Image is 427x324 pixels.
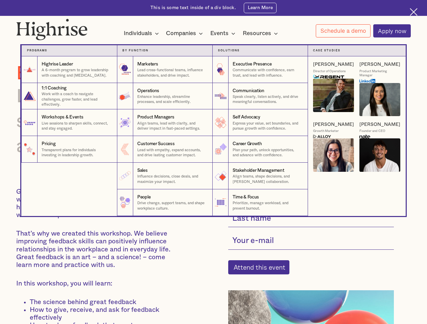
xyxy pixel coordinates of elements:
[42,61,73,67] div: Highrise Leader
[233,174,302,184] p: Align teams, shape decisions, and [PERSON_NAME] collaboration.
[42,121,111,131] p: Live sessions to sharpen skills, connect, and stay engaged.
[150,5,236,11] div: This is some text inside of a div block.
[124,29,161,37] div: Individuals
[16,230,180,269] p: That’s why we created this workshop. We believe improving feedback skills can positively influenc...
[117,136,212,163] a: Customer SuccessLead with empathy, expand accounts, and drive lasting customer impact.
[122,49,148,52] strong: by function
[137,114,174,120] div: Product Managers
[166,29,205,37] div: Companies
[313,49,340,52] strong: Case Studies
[359,122,400,128] a: [PERSON_NAME]
[137,141,175,147] div: Customer Success
[373,24,411,37] a: Apply now
[21,109,117,136] a: Workshops & EventsLive sessions to sharpen skills, connect, and stay engaged.
[244,3,276,13] a: Learn More
[228,233,394,250] input: Your e-mail
[228,188,394,274] form: current-single-event-subscribe-form
[359,61,400,67] a: [PERSON_NAME]
[137,174,207,184] p: Influence decisions, close deals, and maximize your impact.
[42,67,111,78] p: A 6-month program to grow leadership with coaching and [MEDICAL_DATA].
[42,91,111,107] p: Work with a coach to navigate challenges, grow faster, and lead effectively.
[243,29,280,37] div: Resources
[16,280,180,288] p: In this workshop, you will learn:
[233,167,284,174] div: Stakeholder Management
[313,129,339,133] div: Growth Marketer
[137,194,150,200] div: People
[16,19,88,40] img: Highrise logo
[137,94,207,105] p: Enhance leadership, streamline processes, and scale efficiently.
[42,85,67,91] div: 1:1 Coaching
[137,67,207,78] p: Lead cross-functional teams, influence stakeholders, and drive impact.
[233,88,264,94] div: Communication
[21,83,117,110] a: 1:1 CoachingWork with a coach to navigate challenges, grow faster, and lead effectively.
[27,49,47,52] strong: Programs
[233,147,302,158] p: Plan your path, unlock opportunities, and advance with confidence.
[313,122,354,128] a: [PERSON_NAME]
[10,34,416,216] nav: Individuals
[137,88,159,94] div: Operations
[313,69,346,74] div: Director of Operations
[21,56,117,83] a: Highrise LeaderA 6-month program to grow leadership with coaching and [MEDICAL_DATA].
[233,194,259,200] div: Time & Focus
[233,121,302,131] p: Express your value, set boundaries, and pursue growth with confidence.
[233,200,302,211] p: Prioritize, manage workload, and prevent burnout.
[42,147,111,158] p: Transparent plans for individuals investing in leadership growth.
[233,94,302,105] p: Speak clearly, listen actively, and drive meaningful conversations.
[359,129,385,133] div: Founder and CEO
[117,109,212,136] a: Product ManagersAlign teams, lead with clarity, and deliver impact in fast-paced settings.
[410,8,418,16] img: Cross icon
[137,147,207,158] p: Lead with empathy, expand accounts, and drive lasting customer impact.
[212,109,308,136] a: Self AdvocacyExpress your value, set boundaries, and pursue growth with confidence.
[228,210,394,227] input: Last name
[243,29,271,37] div: Resources
[21,136,117,163] a: PricingTransparent plans for individuals investing in leadership growth.
[212,136,308,163] a: Career GrowthPlan your path, unlock opportunities, and advance with confidence.
[212,56,308,83] a: Executive PresenceCommunicate with confidence, earn trust, and lead with influence.
[117,189,212,216] a: PeopleDrive change, support teams, and shape workplace culture.
[30,298,180,306] li: The science behind great feedback
[117,163,212,189] a: SalesInfluence decisions, close deals, and maximize your impact.
[233,141,262,147] div: Career Growth
[137,167,148,174] div: Sales
[124,29,152,37] div: Individuals
[316,24,371,37] a: Schedule a demo
[117,56,212,83] a: MarketersLead cross-functional teams, influence stakeholders, and drive impact.
[30,306,180,322] li: How to give, receive, and ask for feedback effectively
[212,163,308,189] a: Stakeholder ManagementAlign teams, shape decisions, and [PERSON_NAME] collaboration.
[137,200,207,211] p: Drive change, support teams, and shape workplace culture.
[117,83,212,110] a: OperationsEnhance leadership, streamline processes, and scale efficiently.
[42,114,83,120] div: Workshops & Events
[233,61,271,67] div: Executive Presence
[210,29,229,37] div: Events
[233,67,302,78] p: Communicate with confidence, earn trust, and lead with influence.
[212,83,308,110] a: CommunicationSpeak clearly, listen actively, and drive meaningful conversations.
[359,69,400,78] div: Product Marketing Manager
[166,29,196,37] div: Companies
[228,260,290,274] input: Attend this event
[313,61,354,67] a: [PERSON_NAME]
[233,114,260,120] div: Self Advocacy
[210,29,237,37] div: Events
[137,121,207,131] p: Align teams, lead with clarity, and deliver impact in fast-paced settings.
[137,61,158,67] div: Marketers
[218,49,240,52] strong: Solutions
[212,189,308,216] a: Time & FocusPrioritize, manage workload, and prevent burnout.
[42,141,55,147] div: Pricing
